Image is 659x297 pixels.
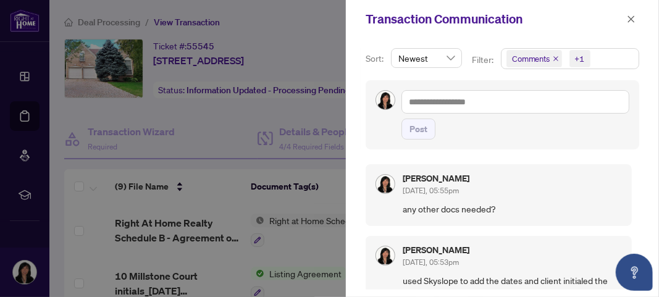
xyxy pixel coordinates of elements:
[366,10,623,28] div: Transaction Communication
[376,246,395,265] img: Profile Icon
[398,49,455,67] span: Newest
[575,52,585,65] div: +1
[627,15,636,23] span: close
[506,50,562,67] span: Comments
[403,246,469,254] h5: [PERSON_NAME]
[376,175,395,193] img: Profile Icon
[553,56,559,62] span: close
[512,52,550,65] span: Comments
[366,52,386,65] p: Sort:
[616,254,653,291] button: Open asap
[403,186,459,195] span: [DATE], 05:55pm
[472,53,495,67] p: Filter:
[403,202,622,216] span: any other docs needed?
[376,91,395,109] img: Profile Icon
[403,257,459,267] span: [DATE], 05:53pm
[401,119,435,140] button: Post
[403,174,469,183] h5: [PERSON_NAME]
